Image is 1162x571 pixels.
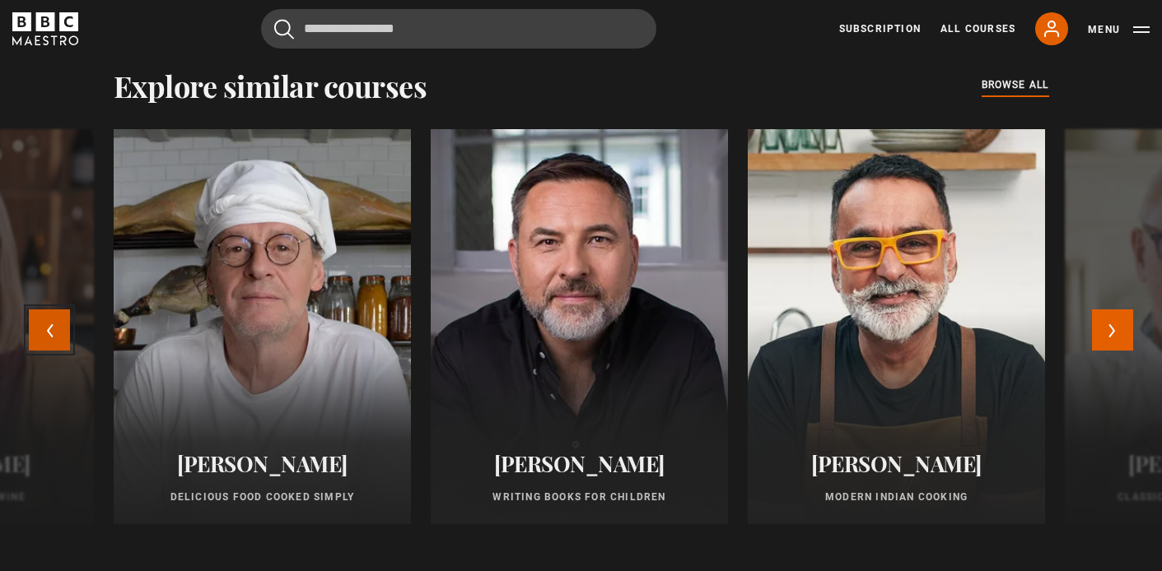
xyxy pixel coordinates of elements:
button: Submit the search query [274,19,294,39]
input: Search [261,9,656,49]
p: Delicious Food Cooked Simply [133,490,391,504]
a: Subscription [839,21,921,36]
a: All Courses [940,21,1015,36]
p: Modern Indian Cooking [768,490,1025,504]
button: Toggle navigation [1088,21,1150,38]
a: [PERSON_NAME] Writing Books for Children [431,129,728,524]
h2: [PERSON_NAME] [450,451,708,476]
p: Writing Books for Children [450,490,708,504]
h2: Explore similar courses [114,68,427,103]
h2: [PERSON_NAME] [768,451,1025,476]
a: [PERSON_NAME] Modern Indian Cooking [748,129,1045,524]
a: browse all [982,77,1049,95]
svg: BBC Maestro [12,12,78,45]
span: browse all [982,77,1049,93]
a: [PERSON_NAME] Delicious Food Cooked Simply [114,129,411,524]
h2: [PERSON_NAME] [133,451,391,476]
